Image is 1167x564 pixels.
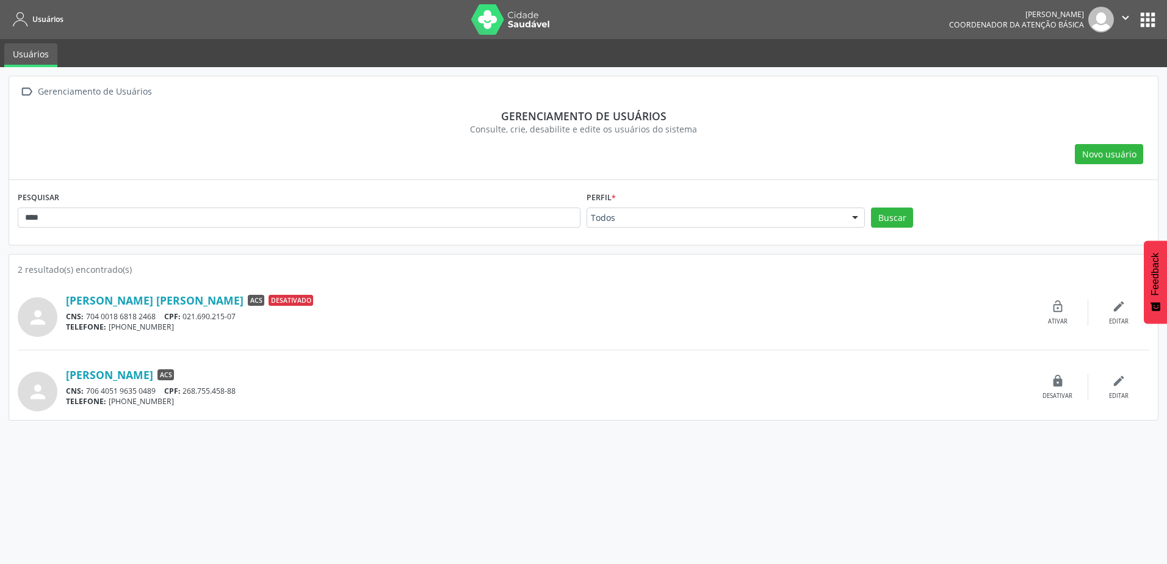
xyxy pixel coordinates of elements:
span: CPF: [164,386,181,396]
a:  Gerenciamento de Usuários [18,83,154,101]
i:  [18,83,35,101]
span: CNS: [66,386,84,396]
a: Usuários [9,9,63,29]
span: CPF: [164,311,181,322]
div: Ativar [1048,317,1068,326]
span: ACS [157,369,174,380]
i:  [1119,11,1132,24]
span: Novo usuário [1082,148,1136,161]
span: Desativado [269,295,313,306]
span: ACS [248,295,264,306]
i: person [27,306,49,328]
div: [PHONE_NUMBER] [66,322,1027,332]
div: [PERSON_NAME] [949,9,1084,20]
label: Perfil [587,189,616,208]
i: edit [1112,374,1125,388]
span: TELEFONE: [66,396,106,407]
div: Consulte, crie, desabilite e edite os usuários do sistema [26,123,1141,136]
div: 706 4051 9635 0489 268.755.458-88 [66,386,1027,396]
button: Feedback - Mostrar pesquisa [1144,240,1167,324]
img: img [1088,7,1114,32]
i: lock_open [1051,300,1064,313]
a: [PERSON_NAME] [66,368,153,381]
i: lock [1051,374,1064,388]
div: 2 resultado(s) encontrado(s) [18,263,1149,276]
button: Novo usuário [1075,144,1143,165]
div: Editar [1109,317,1129,326]
button:  [1114,7,1137,32]
span: Feedback [1150,253,1161,295]
button: Buscar [871,208,913,228]
div: Gerenciamento de usuários [26,109,1141,123]
label: PESQUISAR [18,189,59,208]
i: person [27,381,49,403]
span: Coordenador da Atenção Básica [949,20,1084,30]
span: CNS: [66,311,84,322]
span: Usuários [32,14,63,24]
div: Editar [1109,392,1129,400]
i: edit [1112,300,1125,313]
div: Desativar [1042,392,1072,400]
a: [PERSON_NAME] [PERSON_NAME] [66,294,244,307]
div: [PHONE_NUMBER] [66,396,1027,407]
span: TELEFONE: [66,322,106,332]
span: Todos [591,212,840,224]
button: apps [1137,9,1158,31]
div: 704 0018 6818 2468 021.690.215-07 [66,311,1027,322]
div: Gerenciamento de Usuários [35,83,154,101]
a: Usuários [4,43,57,67]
